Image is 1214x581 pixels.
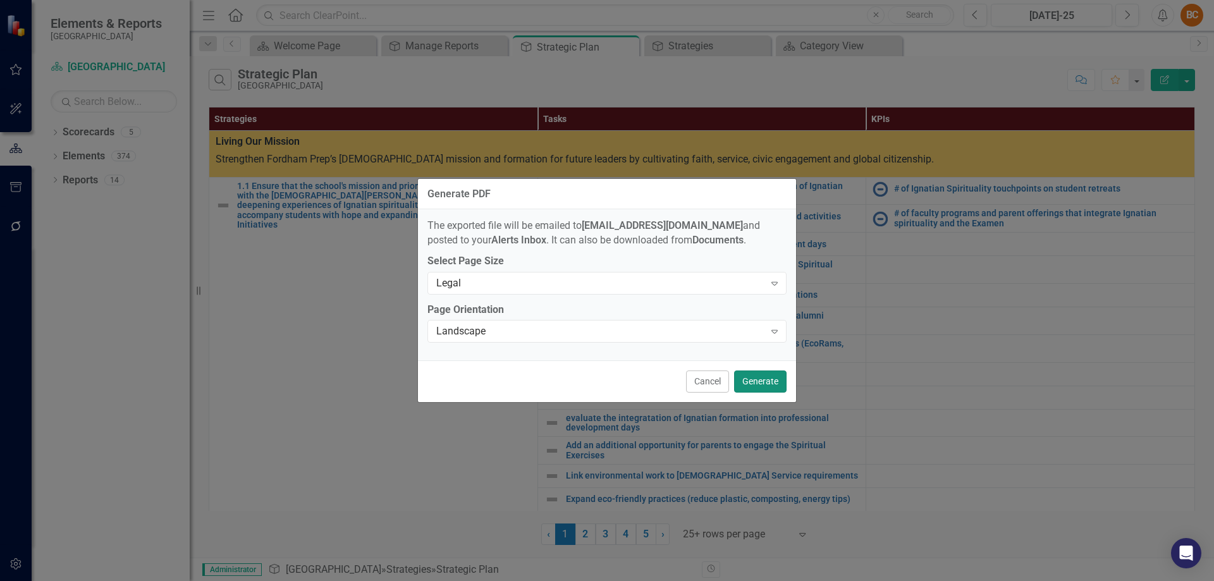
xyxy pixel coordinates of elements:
[582,219,743,231] strong: [EMAIL_ADDRESS][DOMAIN_NAME]
[436,324,764,339] div: Landscape
[427,254,787,269] label: Select Page Size
[436,276,764,290] div: Legal
[427,219,760,246] span: The exported file will be emailed to and posted to your . It can also be downloaded from .
[427,303,787,317] label: Page Orientation
[686,370,729,393] button: Cancel
[734,370,787,393] button: Generate
[491,234,546,246] strong: Alerts Inbox
[427,188,491,200] div: Generate PDF
[1171,538,1201,568] div: Open Intercom Messenger
[692,234,744,246] strong: Documents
